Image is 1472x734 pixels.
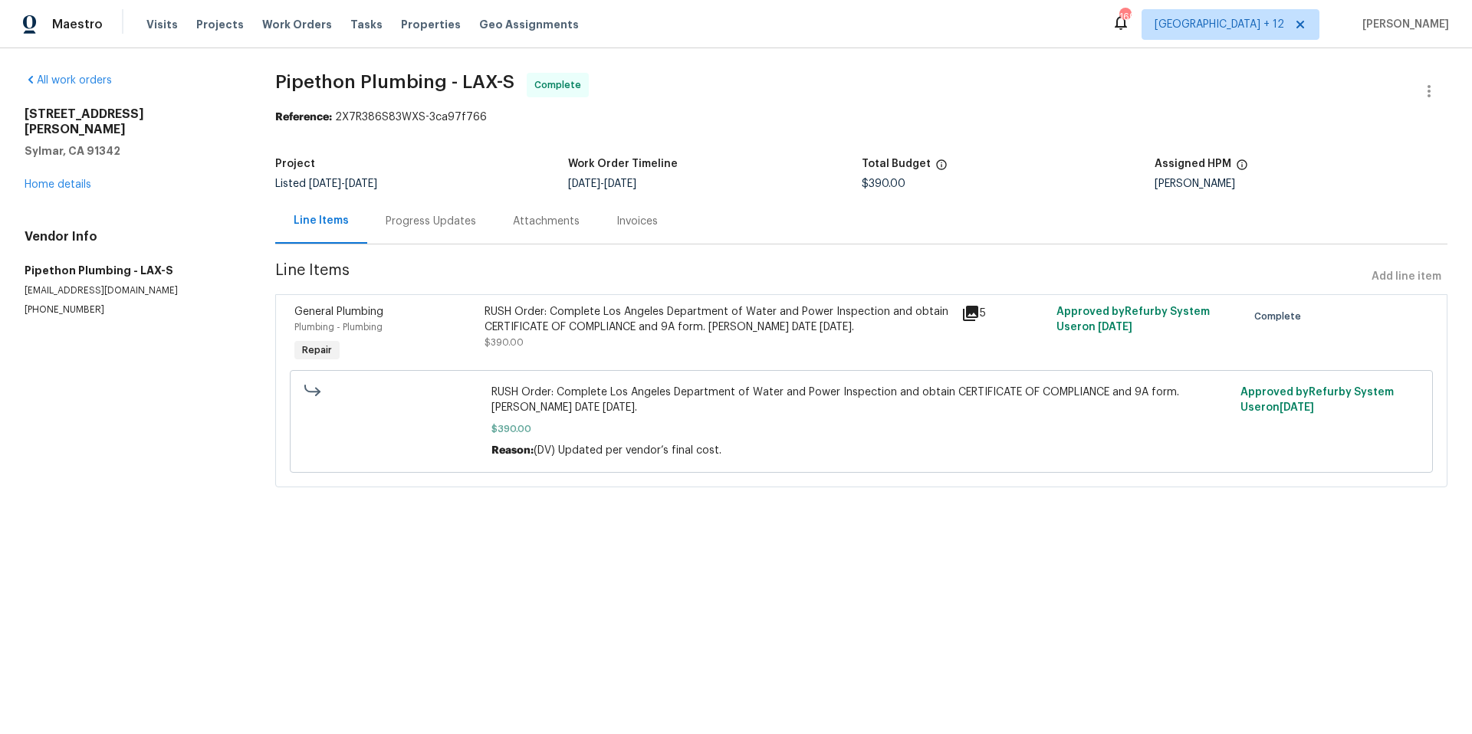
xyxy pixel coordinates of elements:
[262,17,332,32] span: Work Orders
[309,179,377,189] span: -
[1155,179,1447,189] div: [PERSON_NAME]
[350,19,383,30] span: Tasks
[25,106,238,137] h2: [STREET_ADDRESS][PERSON_NAME]
[275,73,514,91] span: Pipethon Plumbing - LAX-S
[568,179,636,189] span: -
[25,284,238,297] p: [EMAIL_ADDRESS][DOMAIN_NAME]
[386,214,476,229] div: Progress Updates
[275,110,1447,125] div: 2X7R386S83WXS-3ca97f766
[275,179,377,189] span: Listed
[862,179,905,189] span: $390.00
[534,445,721,456] span: (DV) Updated per vendor’s final cost.
[275,112,332,123] b: Reference:
[25,179,91,190] a: Home details
[1236,159,1248,179] span: The hpm assigned to this work order.
[25,263,238,278] h5: Pipethon Plumbing - LAX-S
[862,159,931,169] h5: Total Budget
[604,179,636,189] span: [DATE]
[1356,17,1449,32] span: [PERSON_NAME]
[513,214,580,229] div: Attachments
[1254,309,1307,324] span: Complete
[52,17,103,32] span: Maestro
[275,159,315,169] h5: Project
[296,342,338,358] span: Repair
[935,159,948,179] span: The total cost of line items that have been proposed by Opendoor. This sum includes line items th...
[1155,159,1231,169] h5: Assigned HPM
[25,303,238,316] p: [PHONE_NUMBER]
[401,17,461,32] span: Properties
[479,17,579,32] span: Geo Assignments
[491,421,1231,437] span: $390.00
[275,263,1365,291] span: Line Items
[534,77,587,93] span: Complete
[616,214,658,229] div: Invoices
[146,17,178,32] span: Visits
[1280,402,1314,413] span: [DATE]
[485,338,524,347] span: $390.00
[345,179,377,189] span: [DATE]
[1119,9,1130,25] div: 169
[1056,306,1210,333] span: Approved by Refurby System User on
[25,143,238,159] h5: Sylmar, CA 91342
[491,385,1231,415] span: RUSH Order: Complete Los Angeles Department of Water and Power Inspection and obtain CERTIFICATE ...
[196,17,244,32] span: Projects
[568,159,678,169] h5: Work Order Timeline
[294,323,383,332] span: Plumbing - Plumbing
[25,229,238,244] h4: Vendor Info
[1155,17,1284,32] span: [GEOGRAPHIC_DATA] + 12
[491,445,534,456] span: Reason:
[294,213,349,228] div: Line Items
[568,179,600,189] span: [DATE]
[485,304,951,335] div: RUSH Order: Complete Los Angeles Department of Water and Power Inspection and obtain CERTIFICATE ...
[1098,322,1132,333] span: [DATE]
[294,306,383,317] span: General Plumbing
[1240,387,1394,413] span: Approved by Refurby System User on
[961,304,1047,323] div: 5
[309,179,341,189] span: [DATE]
[25,75,112,86] a: All work orders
